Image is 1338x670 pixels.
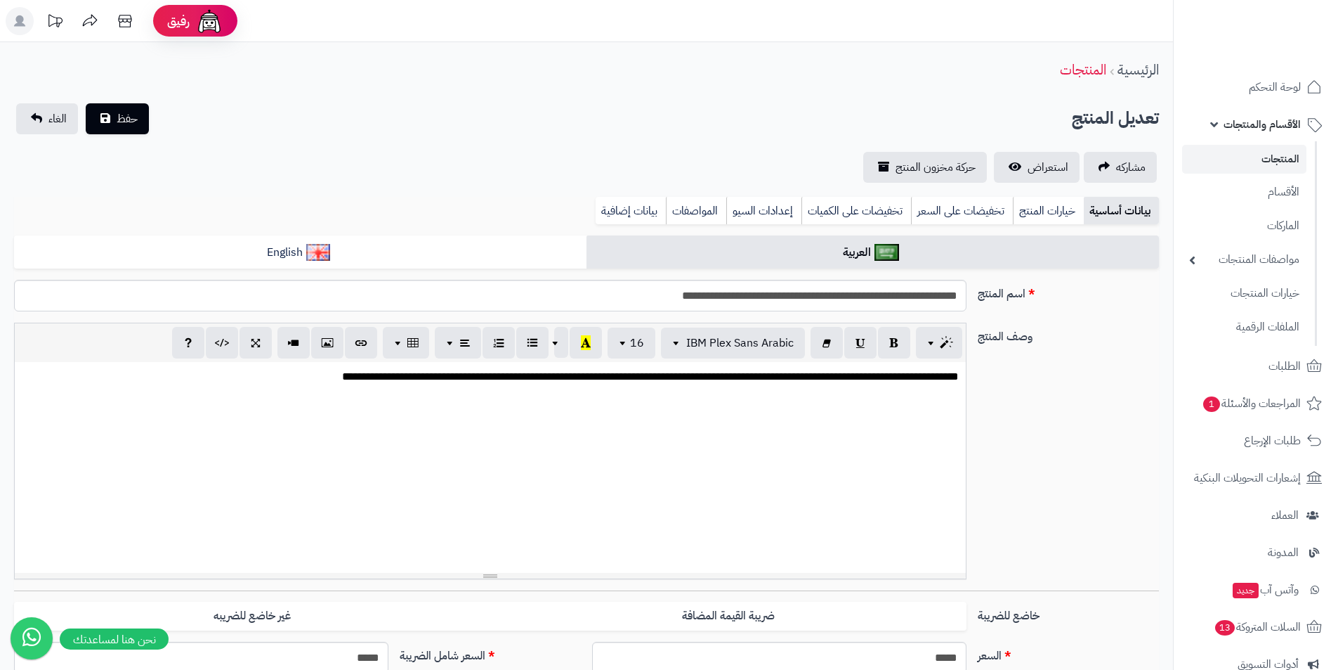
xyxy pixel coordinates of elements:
span: المراجعات والأسئلة [1202,394,1301,413]
span: السلات المتروكة [1214,617,1301,637]
a: المدونة [1182,536,1330,569]
span: IBM Plex Sans Arabic [686,335,794,352]
span: المدونة [1268,543,1299,562]
span: العملاء [1271,505,1299,525]
a: العملاء [1182,498,1330,532]
label: السعر [972,642,1165,664]
span: 1 [1202,396,1221,413]
a: الماركات [1182,211,1306,241]
a: خيارات المنتج [1013,197,1084,225]
span: استعراض [1028,159,1068,176]
a: تخفيضات على السعر [911,197,1013,225]
a: وآتس آبجديد [1182,573,1330,607]
button: حفظ [86,103,149,134]
a: مواصفات المنتجات [1182,245,1306,275]
a: إشعارات التحويلات البنكية [1182,461,1330,495]
a: الملفات الرقمية [1182,312,1306,342]
a: المنتجات [1060,59,1106,80]
label: خاضع للضريبة [972,602,1165,624]
a: خيارات المنتجات [1182,278,1306,309]
label: السعر شامل الضريبة [394,642,586,664]
span: مشاركه [1116,159,1146,176]
a: English [14,236,586,270]
a: تخفيضات على الكميات [801,197,911,225]
button: 16 [608,328,655,359]
span: رفيق [167,13,190,30]
a: مشاركه [1084,152,1157,183]
a: الغاء [16,103,78,134]
a: طلبات الإرجاع [1182,424,1330,458]
a: بيانات أساسية [1084,197,1159,225]
a: المنتجات [1182,145,1306,174]
span: 16 [630,335,644,352]
span: الطلبات [1268,356,1301,376]
a: الرئيسية [1117,59,1159,80]
span: وآتس آب [1231,580,1299,600]
a: بيانات إضافية [596,197,666,225]
span: لوحة التحكم [1249,77,1301,97]
span: حفظ [117,110,138,127]
label: اسم المنتج [972,280,1165,302]
label: ضريبة القيمة المضافة [490,602,966,631]
span: 13 [1214,619,1236,636]
h2: تعديل المنتج [1072,104,1159,133]
a: العربية [586,236,1159,270]
span: طلبات الإرجاع [1244,431,1301,451]
label: وصف المنتج [972,323,1165,345]
span: إشعارات التحويلات البنكية [1194,468,1301,488]
a: حركة مخزون المنتج [863,152,987,183]
a: السلات المتروكة13 [1182,610,1330,644]
button: IBM Plex Sans Arabic [661,328,805,359]
span: الغاء [48,110,67,127]
img: logo-2.png [1242,15,1325,45]
span: جديد [1233,583,1259,598]
a: الطلبات [1182,349,1330,383]
a: المواصفات [666,197,726,225]
img: English [306,244,331,261]
img: ai-face.png [195,7,223,35]
a: تحديثات المنصة [37,7,72,39]
a: المراجعات والأسئلة1 [1182,387,1330,420]
a: استعراض [994,152,1080,183]
a: الأقسام [1182,177,1306,207]
a: إعدادات السيو [726,197,801,225]
a: لوحة التحكم [1182,70,1330,104]
span: حركة مخزون المنتج [896,159,976,176]
img: العربية [874,244,899,261]
label: غير خاضع للضريبه [14,602,490,631]
span: الأقسام والمنتجات [1224,115,1301,134]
